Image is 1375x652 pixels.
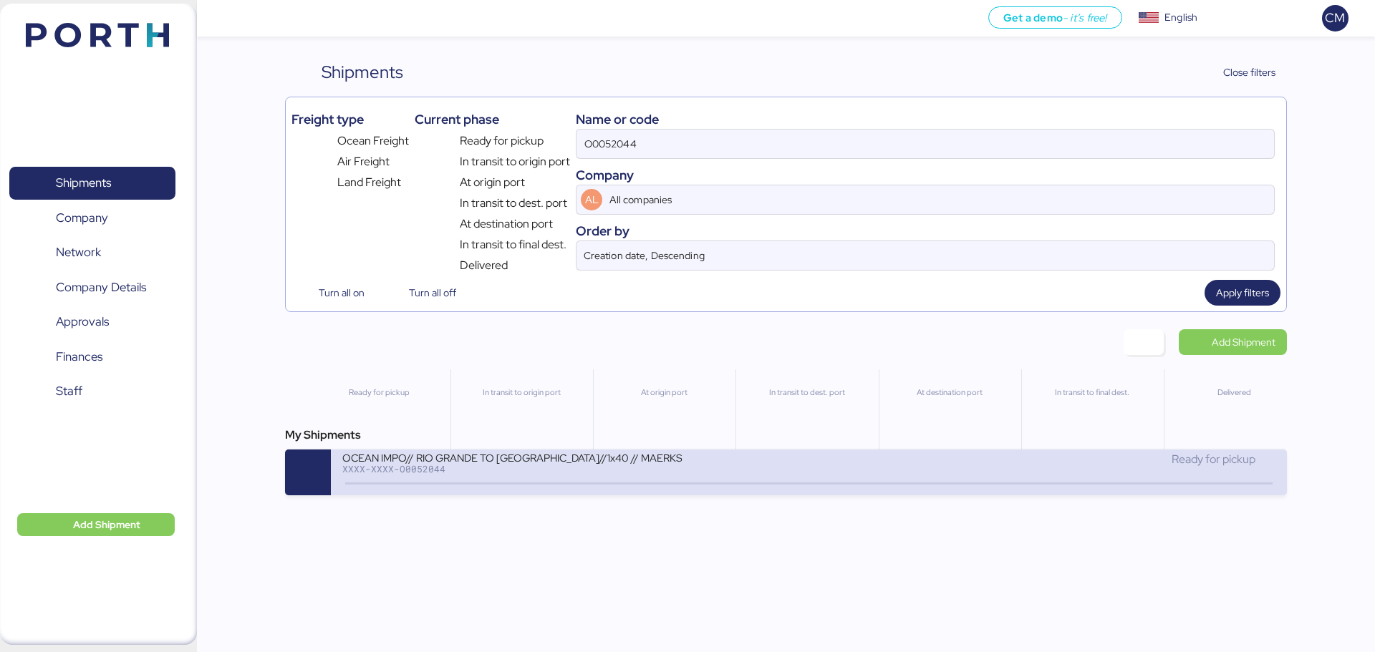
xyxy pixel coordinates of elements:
span: Ocean Freight [337,132,409,150]
button: Turn all on [291,280,376,306]
a: Staff [9,375,175,408]
span: Add Shipment [1212,334,1275,351]
span: Ready for pickup [460,132,544,150]
div: OCEAN IMPO// RIO GRANDE TO [GEOGRAPHIC_DATA]//1x40 // MAERKS [342,451,686,463]
span: In transit to final dest. [460,236,566,253]
span: Company Details [56,277,146,298]
a: Finances [9,340,175,373]
span: Finances [56,346,102,367]
div: English [1164,10,1197,25]
div: Delivered [1170,386,1300,399]
button: Add Shipment [17,513,175,536]
span: CM [1325,9,1345,27]
button: Menu [206,6,230,31]
a: Approvals [9,306,175,339]
div: In transit to final dest. [1028,386,1157,399]
span: Delivered [460,257,508,274]
div: Order by [576,221,1275,240]
div: At origin port [599,386,729,399]
div: In transit to dest. port [742,386,872,399]
span: Land Freight [337,174,401,191]
a: Company Details [9,271,175,303]
div: In transit to origin port [457,386,587,399]
button: Apply filters [1205,280,1280,306]
div: Current phase [415,110,570,129]
div: Ready for pickup [314,386,444,399]
span: AL [585,192,599,208]
button: Close filters [1194,59,1287,85]
a: Company [9,201,175,234]
button: Turn all off [382,280,468,306]
div: Freight type [291,110,408,129]
div: My Shipments [285,427,1286,444]
span: In transit to origin port [460,153,570,170]
span: Air Freight [337,153,390,170]
span: At origin port [460,174,525,191]
span: Turn all off [409,284,456,301]
span: Network [56,242,101,263]
a: Network [9,236,175,269]
span: At destination port [460,215,553,233]
span: Shipments [56,172,111,193]
div: Company [576,165,1275,185]
span: Approvals [56,311,109,332]
a: Shipments [9,167,175,200]
span: Staff [56,381,82,402]
div: At destination port [885,386,1015,399]
span: Company [56,208,108,228]
div: Shipments [322,59,403,85]
span: Add Shipment [73,516,140,533]
span: Close filters [1223,64,1275,81]
span: Turn all on [319,284,365,301]
div: Name or code [576,110,1275,129]
span: Apply filters [1216,284,1269,301]
div: XXXX-XXXX-O0052044 [342,464,686,474]
span: Ready for pickup [1172,452,1255,467]
span: In transit to dest. port [460,195,567,212]
input: AL [607,185,1233,214]
a: Add Shipment [1179,329,1287,355]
